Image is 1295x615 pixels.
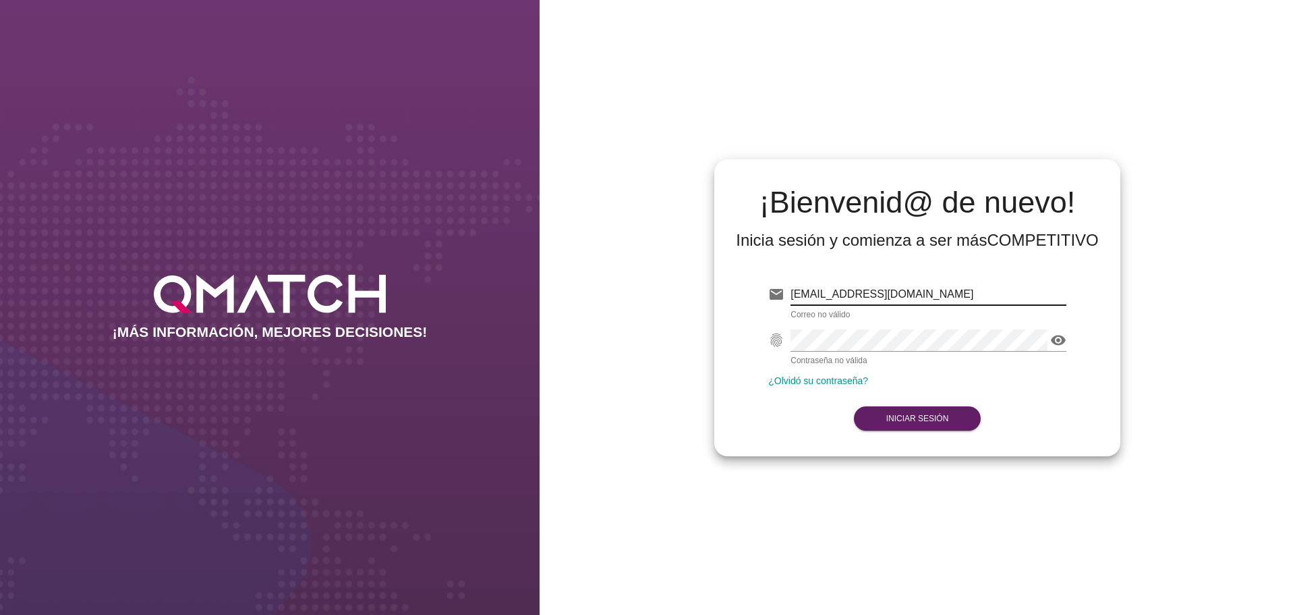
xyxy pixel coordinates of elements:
[1050,332,1066,348] i: visibility
[790,311,850,319] div: Correo no válido
[790,284,1066,305] input: E-mail
[736,186,1099,219] h2: ¡Bienvenid@ de nuevo!
[768,332,784,348] i: fingerprint
[768,286,784,302] i: email
[113,324,428,340] h2: ¡MÁS INFORMACIÓN, MEJORES DECISIONES!
[854,406,981,431] button: Iniciar Sesión
[886,414,949,423] strong: Iniciar Sesión
[768,375,868,386] a: ¿Olvidó su contraseña?
[736,230,1099,251] div: Inicia sesión y comienza a ser más
[987,231,1098,249] strong: COMPETITIVO
[790,356,867,365] div: Contraseña no válida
